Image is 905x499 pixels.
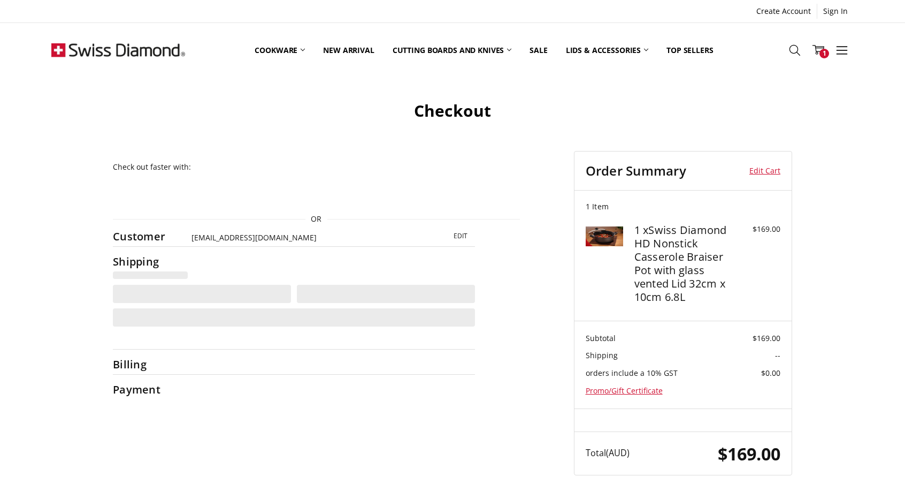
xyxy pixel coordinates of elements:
[753,333,780,343] span: $169.00
[586,350,618,360] span: Shipping
[634,223,729,304] h4: 1 x Swiss Diamond HD Nonstick Casserole Braiser Pot with glass vented Lid 32cm x 10cm 6.8L
[732,223,780,235] div: $169.00
[314,26,383,73] a: New arrival
[807,36,830,63] a: 1
[586,368,678,378] span: orders include a 10% GST
[817,4,854,19] a: Sign In
[657,26,722,73] a: Top Sellers
[51,23,185,77] img: Free Shipping On Every Order
[586,163,735,179] h3: Order Summary
[750,4,817,19] a: Create Account
[113,383,180,396] h2: Payment
[113,255,180,268] h2: Shipping
[384,26,521,73] a: Cutting boards and knives
[761,368,780,378] span: $0.00
[734,163,780,179] a: Edit Cart
[113,182,284,201] iframe: PayPal-paypal
[113,230,180,243] h2: Customer
[718,442,780,465] span: $169.00
[246,26,314,73] a: Cookware
[51,101,854,121] h1: Checkout
[819,49,829,58] span: 1
[775,350,780,360] span: --
[586,333,616,343] span: Subtotal
[446,229,475,243] button: Edit
[586,447,630,459] span: Total (AUD)
[586,385,663,396] a: Promo/Gift Certificate
[520,26,556,73] a: Sale
[191,232,424,243] div: [EMAIL_ADDRESS][DOMAIN_NAME]
[305,213,327,225] span: OR
[557,26,657,73] a: Lids & Accessories
[113,161,520,172] p: Check out faster with:
[113,358,180,371] h2: Billing
[586,202,780,211] h3: 1 Item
